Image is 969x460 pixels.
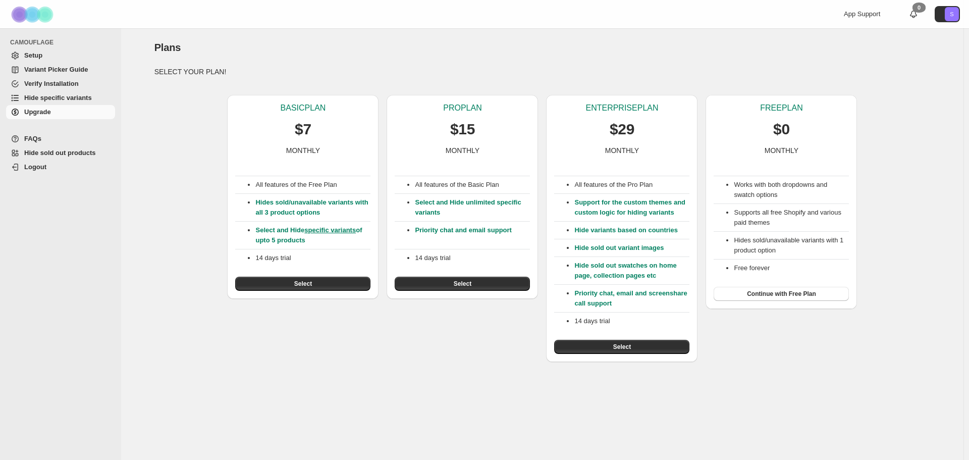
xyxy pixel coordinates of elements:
span: Hide sold out products [24,149,96,157]
a: 0 [908,9,919,19]
p: Hides sold/unavailable variants with all 3 product options [255,197,370,218]
p: Support for the custom themes and custom logic for hiding variants [574,197,689,218]
p: MONTHLY [286,145,320,156]
a: Hide specific variants [6,91,115,105]
a: Logout [6,160,115,174]
p: 14 days trial [574,316,689,326]
a: Upgrade [6,105,115,119]
span: Hide specific variants [24,94,92,101]
span: Avatar with initials S [945,7,959,21]
text: S [950,11,953,17]
span: FAQs [24,135,41,142]
button: Continue with Free Plan [714,287,849,301]
span: CAMOUFLAGE [10,38,116,46]
p: Select and Hide of upto 5 products [255,225,370,245]
a: FAQs [6,132,115,146]
button: Avatar with initials S [935,6,960,22]
p: Priority chat and email support [415,225,530,245]
a: Setup [6,48,115,63]
p: MONTHLY [446,145,479,156]
span: Select [294,280,312,288]
li: Supports all free Shopify and various paid themes [734,208,849,228]
a: Hide sold out products [6,146,115,160]
li: Free forever [734,263,849,273]
p: Hide variants based on countries [574,225,689,235]
p: All features of the Basic Plan [415,180,530,190]
span: Upgrade [24,108,51,116]
span: Plans [154,42,181,53]
a: Variant Picker Guide [6,63,115,77]
div: 0 [912,3,926,13]
p: Priority chat, email and screenshare call support [574,288,689,309]
p: Select and Hide unlimited specific variants [415,197,530,218]
p: $7 [295,119,311,139]
p: ENTERPRISE PLAN [585,103,658,113]
p: PRO PLAN [443,103,481,113]
p: $0 [773,119,790,139]
p: MONTHLY [765,145,798,156]
p: Hide sold out swatches on home page, collection pages etc [574,261,689,281]
span: Select [613,343,631,351]
p: 14 days trial [415,253,530,263]
p: $29 [610,119,634,139]
p: FREE PLAN [760,103,802,113]
p: 14 days trial [255,253,370,263]
span: Variant Picker Guide [24,66,88,73]
li: Works with both dropdowns and swatch options [734,180,849,200]
button: Select [395,277,530,291]
button: Select [235,277,370,291]
span: Setup [24,52,42,59]
span: Select [454,280,471,288]
p: All features of the Pro Plan [574,180,689,190]
button: Select [554,340,689,354]
span: App Support [844,10,880,18]
p: $15 [450,119,475,139]
p: All features of the Free Plan [255,180,370,190]
p: MONTHLY [605,145,639,156]
p: BASIC PLAN [281,103,326,113]
span: Logout [24,163,46,171]
span: Verify Installation [24,80,79,87]
img: Camouflage [8,1,59,28]
a: Verify Installation [6,77,115,91]
p: Hide sold out variant images [574,243,689,253]
li: Hides sold/unavailable variants with 1 product option [734,235,849,255]
span: Continue with Free Plan [747,290,816,298]
a: specific variants [304,226,356,234]
p: SELECT YOUR PLAN! [154,67,931,77]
